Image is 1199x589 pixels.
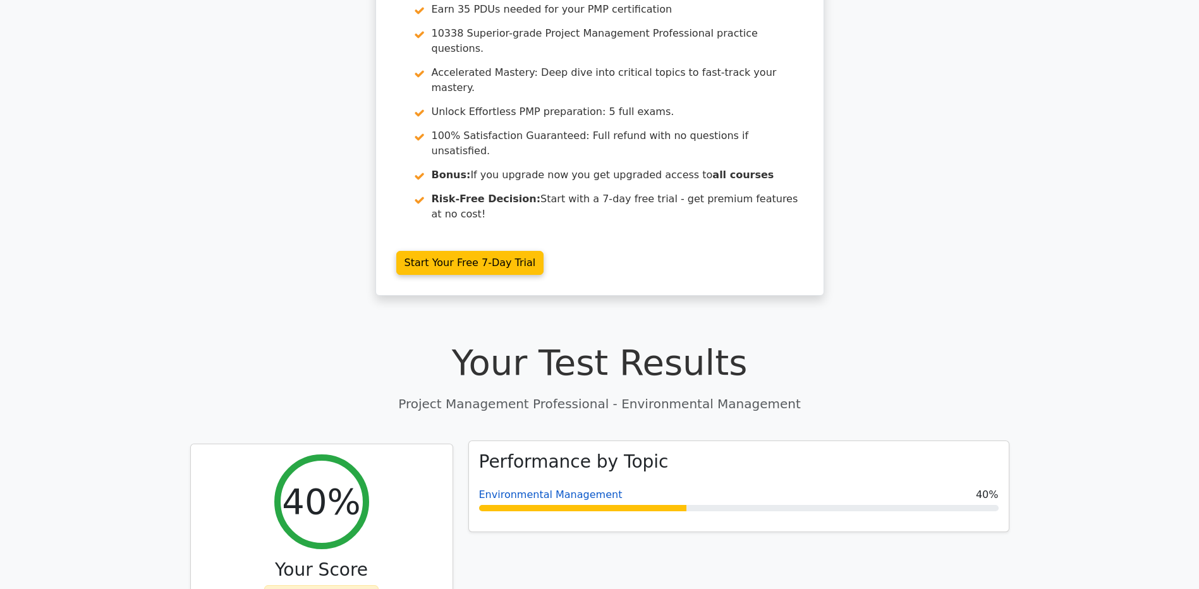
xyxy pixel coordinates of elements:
[976,487,999,502] span: 40%
[190,341,1009,384] h1: Your Test Results
[190,394,1009,413] p: Project Management Professional - Environmental Management
[396,251,544,275] a: Start Your Free 7-Day Trial
[479,489,623,501] a: Environmental Management
[201,559,442,581] h3: Your Score
[479,451,669,473] h3: Performance by Topic
[282,480,360,523] h2: 40%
